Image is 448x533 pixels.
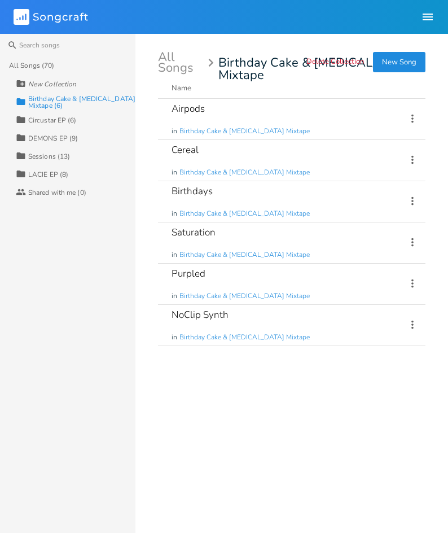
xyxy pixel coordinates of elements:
span: in [172,168,177,177]
span: Birthday Cake & [MEDICAL_DATA] Mixtape [179,168,310,177]
span: in [172,291,177,301]
button: New Song [373,52,425,72]
span: in [172,126,177,136]
div: DEMONS EP (9) [28,135,78,142]
span: in [172,333,177,342]
div: Saturation [172,228,216,237]
div: All Songs (70) [9,62,54,69]
div: Shared with me (0) [28,189,86,196]
div: Circustar EP (6) [28,117,77,124]
span: Birthday Cake & [MEDICAL_DATA] Mixtape [179,333,310,342]
div: Birthday Cake & [MEDICAL_DATA] Mixtape (6) [28,95,135,109]
span: in [172,250,177,260]
div: Cereal [172,145,199,155]
span: Birthday Cake & [MEDICAL_DATA] Mixtape [179,209,310,219]
div: Name [172,83,191,93]
div: LACIE EP (8) [28,171,68,178]
span: Birthday Cake & [MEDICAL_DATA] Mixtape [179,250,310,260]
div: Airpods [172,104,205,113]
span: Birthday Cake & [MEDICAL_DATA] Mixtape [179,126,310,136]
div: Birthdays [172,186,213,196]
span: in [172,209,177,219]
div: Purpled [172,269,205,278]
div: Sessions (13) [28,153,70,160]
span: Birthday Cake & [MEDICAL_DATA] Mixtape [179,291,310,301]
div: NoClip Synth [172,310,229,320]
button: Delete Collection [306,58,364,67]
div: New Collection [28,81,76,88]
button: Name [172,82,393,94]
div: All Songs [158,52,217,73]
span: Birthday Cake & [MEDICAL_DATA] Mixtape [218,56,425,69]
